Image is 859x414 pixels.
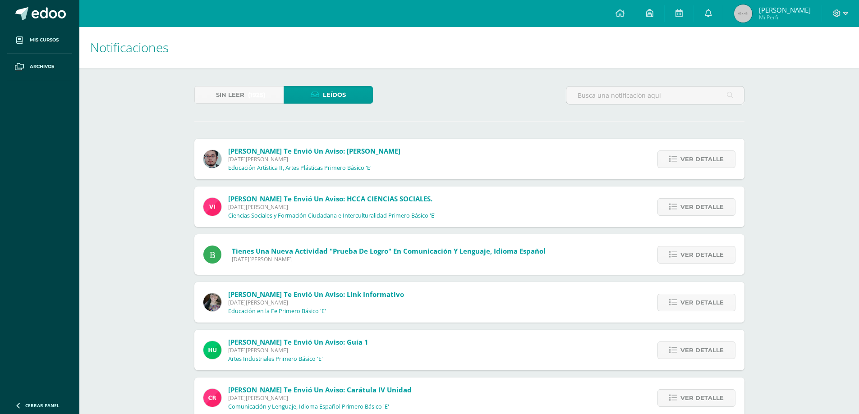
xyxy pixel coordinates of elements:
span: [DATE][PERSON_NAME] [228,155,400,163]
span: [DATE][PERSON_NAME] [228,346,368,354]
span: (1925) [248,86,266,103]
span: Ver detalle [680,390,724,406]
span: Sin leer [216,86,244,103]
span: Ver detalle [680,246,724,263]
span: Mis cursos [30,36,59,44]
span: Ver detalle [680,199,724,215]
span: Ver detalle [680,151,724,168]
span: Notificaciones [90,39,169,56]
a: Leídos [284,86,373,104]
span: [PERSON_NAME] te envió un aviso: Guía 1 [228,337,368,346]
p: Educación Artística II, Artes Plásticas Primero Básico 'E' [228,164,372,172]
a: Archivos [7,54,72,80]
span: Mi Perfil [759,14,811,21]
p: Educación en la Fe Primero Básico 'E' [228,308,326,315]
p: Comunicación y Lenguaje, Idioma Español Primero Básico 'E' [228,403,389,410]
span: [PERSON_NAME] te envió un aviso: Carátula IV unidad [228,385,412,394]
input: Busca una notificación aquí [566,86,744,104]
span: Ver detalle [680,342,724,359]
a: Mis cursos [7,27,72,54]
span: Ver detalle [680,294,724,311]
span: [DATE][PERSON_NAME] [228,203,436,211]
span: [PERSON_NAME] te envió un aviso: [PERSON_NAME] [228,146,400,155]
a: Sin leer(1925) [194,86,284,104]
span: [PERSON_NAME] te envió un aviso: Link Informativo [228,290,404,299]
img: 45x45 [734,5,752,23]
span: [DATE][PERSON_NAME] [232,255,546,263]
img: fd23069c3bd5c8dde97a66a86ce78287.png [203,341,221,359]
img: bd6d0aa147d20350c4821b7c643124fa.png [203,198,221,216]
span: [DATE][PERSON_NAME] [228,394,412,402]
p: Ciencias Sociales y Formación Ciudadana e Interculturalidad Primero Básico 'E' [228,212,436,219]
span: Leídos [323,86,346,103]
span: Cerrar panel [25,402,60,409]
span: Tienes una nueva actividad "Prueba de logro" En Comunicación y Lenguaje, Idioma Español [232,246,546,255]
span: Archivos [30,63,54,70]
span: [DATE][PERSON_NAME] [228,299,404,306]
span: [PERSON_NAME] [759,5,811,14]
img: 8322e32a4062cfa8b237c59eedf4f548.png [203,293,221,311]
img: 5fac68162d5e1b6fbd390a6ac50e103d.png [203,150,221,168]
img: ab28fb4d7ed199cf7a34bbef56a79c5b.png [203,389,221,407]
p: Artes Industriales Primero Básico 'E' [228,355,323,363]
span: [PERSON_NAME] te envió un aviso: HCCA CIENCIAS SOCIALES. [228,194,432,203]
